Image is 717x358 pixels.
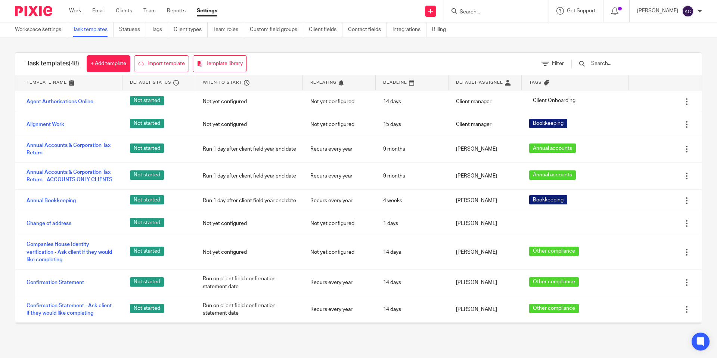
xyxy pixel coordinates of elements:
a: Team [143,7,156,15]
a: Annual Accounts & Corporation Tax Return [27,142,115,157]
div: Run on client field confirmation statement date [195,269,302,296]
span: When to start [203,79,242,86]
div: Recurs every year [303,140,376,158]
div: 14 days [376,300,448,319]
div: Not yet configured [195,243,302,262]
div: Run on client field confirmation statement date [195,296,302,323]
a: Client fields [309,22,342,37]
div: 15 days [376,115,448,134]
span: Get Support [567,8,596,13]
input: Search [459,9,526,16]
a: Integrations [392,22,426,37]
a: Alignment Work [27,121,64,128]
span: Annual accounts [533,171,572,179]
div: Recurs every year [303,191,376,210]
div: 9 months [376,140,448,158]
span: Not started [130,195,164,204]
input: Search... [590,59,677,68]
span: Bookkeeping [533,196,564,204]
div: Not yet configured [195,214,302,233]
div: 4 weeks [376,191,448,210]
a: Reports [167,7,186,15]
a: Change of address [27,220,71,227]
span: Default assignee [456,79,503,86]
div: [PERSON_NAME] [448,300,521,319]
div: Run 1 day after client field year end date [195,191,302,210]
a: Work [69,7,81,15]
span: Not started [130,277,164,287]
div: Recurs every year [303,273,376,292]
span: Repeating [310,79,336,86]
span: Not started [130,304,164,313]
div: Run 1 day after client field year end date [195,167,302,185]
div: [PERSON_NAME] [448,243,521,262]
span: Not started [130,119,164,128]
span: Not started [130,170,164,180]
div: [PERSON_NAME] [448,167,521,185]
div: Not yet configured [303,92,376,111]
span: Other compliance [533,278,575,286]
a: Billing [432,22,451,37]
h1: Task templates [27,60,79,68]
span: Tags [529,79,542,86]
div: Client manager [448,92,521,111]
div: Client manager [448,115,521,134]
a: Import template [134,55,189,72]
div: Recurs every year [303,300,376,319]
div: Recurs every year [303,167,376,185]
a: Confirmation Statement [27,279,84,286]
span: Default status [130,79,171,86]
span: Template name [27,79,67,86]
div: 14 days [376,273,448,292]
a: Custom field groups [250,22,303,37]
a: Clients [116,7,132,15]
span: Bookkeeping [533,120,564,127]
span: Other compliance [533,247,575,255]
span: Filter [552,61,564,66]
a: Settings [197,7,217,15]
a: Annual Bookkeeping [27,197,76,204]
a: Agent Authorisations Online [27,98,93,105]
div: Not yet configured [303,214,376,233]
a: Statuses [119,22,146,37]
a: Team roles [213,22,244,37]
a: Tags [152,22,168,37]
div: Not yet configured [303,115,376,134]
img: Pixie [15,6,52,16]
div: Run 1 day after client field year end date [195,140,302,158]
a: Contact fields [348,22,387,37]
span: Other compliance [533,305,575,312]
div: [PERSON_NAME] [448,140,521,158]
a: Annual Accounts & Corporation Tax Return - ACCOUNTS ONLY CLIENTS [27,169,115,184]
a: Workspace settings [15,22,67,37]
span: Not started [130,143,164,153]
div: 14 days [376,243,448,262]
a: + Add template [87,55,130,72]
div: [PERSON_NAME] [448,273,521,292]
div: 1 days [376,214,448,233]
div: 9 months [376,167,448,185]
span: Not started [130,218,164,227]
a: Task templates [73,22,114,37]
img: svg%3E [682,5,694,17]
a: Template library [193,55,247,72]
div: [PERSON_NAME] [448,191,521,210]
a: Confirmation Statement - Ask client if they would like completing [27,302,115,317]
a: Email [92,7,105,15]
span: Client Onboarding [533,97,575,104]
div: 14 days [376,92,448,111]
span: Not started [130,247,164,256]
div: Not yet configured [195,92,302,111]
div: [PERSON_NAME] [448,214,521,233]
span: (48) [69,61,79,67]
span: Deadline [383,79,407,86]
span: Not started [130,96,164,105]
p: [PERSON_NAME] [637,7,678,15]
span: Annual accounts [533,145,572,152]
a: Client types [174,22,208,37]
a: Companies House Identity verification - Ask client if they would like completing [27,241,115,263]
div: Not yet configured [303,243,376,262]
div: Not yet configured [195,115,302,134]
